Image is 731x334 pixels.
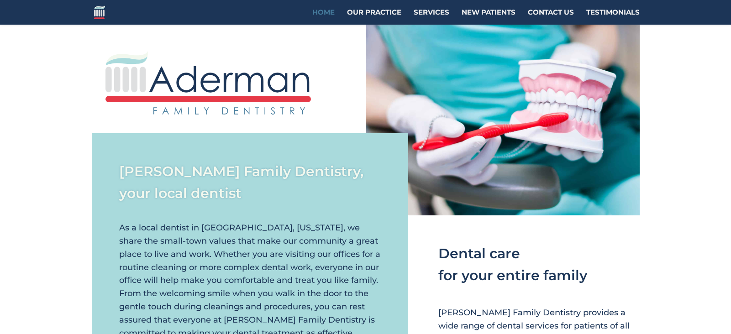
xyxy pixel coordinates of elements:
h2: Dental care for your entire family [438,243,639,291]
a: New Patients [462,9,515,25]
h2: [PERSON_NAME] Family Dentistry, your local dentist [119,161,381,209]
a: Home [312,9,335,25]
img: aderman-logo-full-color-on-transparent-vector [105,51,311,115]
a: Services [414,9,449,25]
a: Our Practice [347,9,401,25]
img: Aderman Family Dentistry [94,5,105,19]
a: Testimonials [586,9,640,25]
a: Contact Us [528,9,574,25]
